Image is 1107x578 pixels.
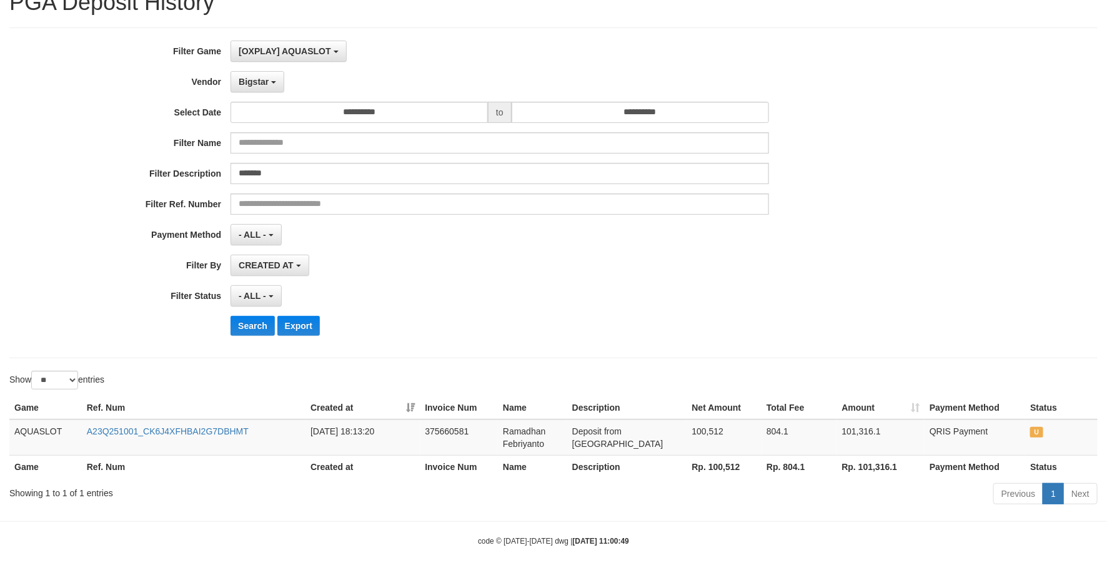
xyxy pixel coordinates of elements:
th: Payment Method [925,455,1025,478]
span: - ALL - [239,230,266,240]
td: [DATE] 18:13:20 [305,419,420,456]
span: - ALL - [239,291,266,301]
td: 375660581 [420,419,498,456]
th: Status [1025,396,1098,419]
th: Name [498,455,567,478]
th: Invoice Num [420,396,498,419]
span: [OXPLAY] AQUASLOT [239,46,331,56]
button: - ALL - [231,224,281,245]
th: Net Amount [687,396,762,419]
a: A23Q251001_CK6J4XFHBAI2G7DBHMT [87,426,249,436]
th: Description [567,455,687,478]
th: Description [567,396,687,419]
button: Search [231,316,275,336]
a: 1 [1043,483,1064,504]
a: Previous [993,483,1043,504]
th: Name [498,396,567,419]
th: Invoice Num [420,455,498,478]
th: Rp. 101,316.1 [837,455,925,478]
button: CREATED AT [231,255,309,276]
td: Ramadhan Febriyanto [498,419,567,456]
span: CREATED AT [239,260,294,270]
small: code © [DATE]-[DATE] dwg | [478,537,629,546]
span: UNPAID [1030,427,1043,438]
a: Next [1063,483,1098,504]
button: Export [277,316,320,336]
th: Rp. 100,512 [687,455,762,478]
th: Rp. 804.1 [762,455,836,478]
span: Bigstar [239,77,269,87]
th: Total Fee [762,396,836,419]
th: Created at [305,455,420,478]
span: to [488,102,512,123]
button: Bigstar [231,71,284,92]
td: 101,316.1 [837,419,925,456]
button: - ALL - [231,285,281,306]
td: 804.1 [762,419,836,456]
td: Deposit from [GEOGRAPHIC_DATA] [567,419,687,456]
th: Status [1025,455,1098,478]
td: 100,512 [687,419,762,456]
button: [OXPLAY] AQUASLOT [231,41,346,62]
th: Amount: activate to sort column ascending [837,396,925,419]
strong: [DATE] 11:00:49 [573,537,629,546]
td: QRIS Payment [925,419,1025,456]
th: Created at: activate to sort column ascending [305,396,420,419]
th: Payment Method [925,396,1025,419]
